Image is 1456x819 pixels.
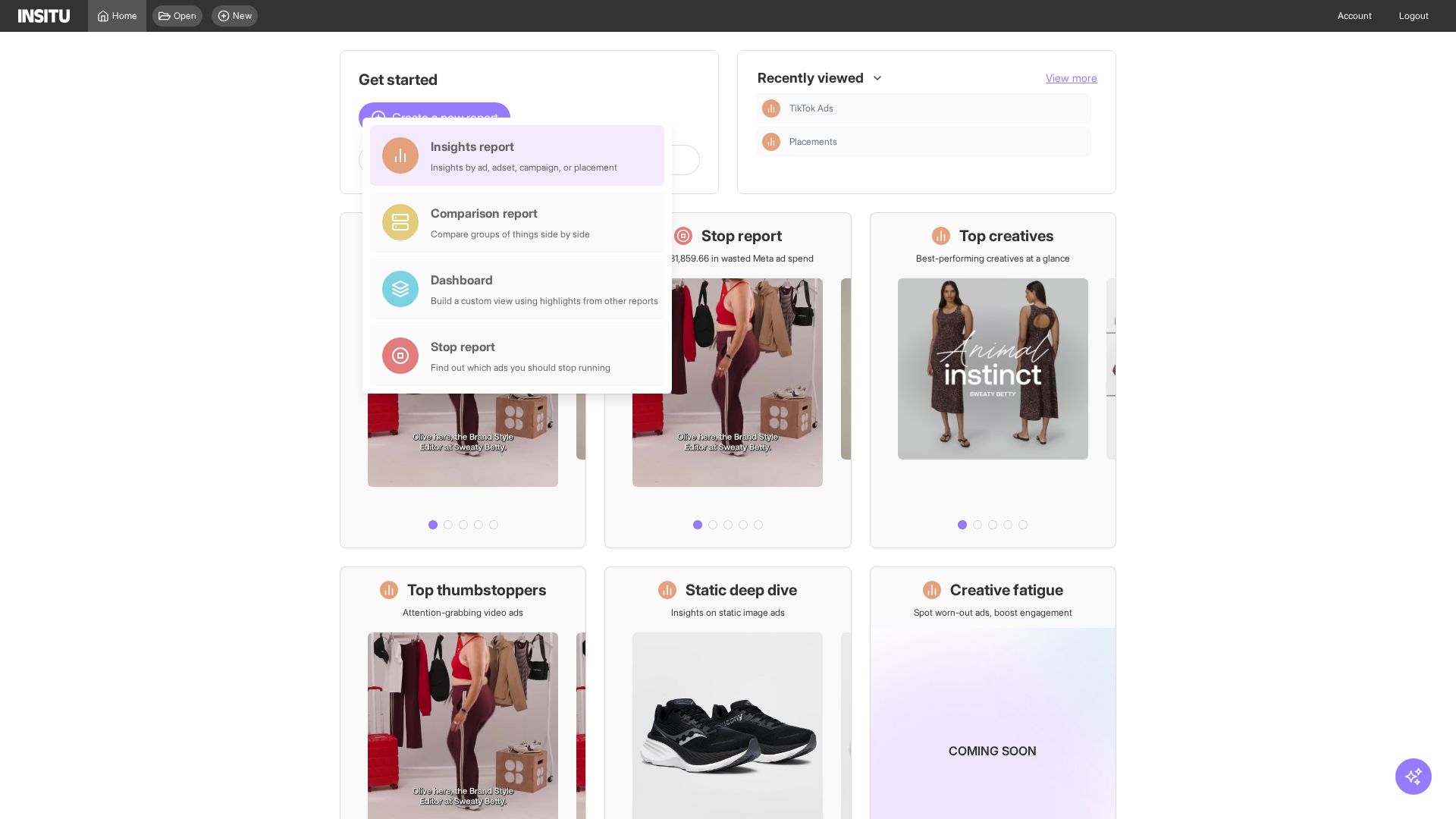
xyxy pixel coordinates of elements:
[870,212,1116,548] a: Top creativesBest-performing creatives at a glance
[762,133,780,151] div: Insights
[789,102,1085,115] span: TikTok Ads
[431,362,610,374] div: Find out which ads you should stop running
[789,102,833,115] span: TikTok Ads
[431,271,658,289] div: Dashboard
[359,69,700,90] h1: Get started
[431,337,610,356] div: Stop report
[392,108,498,127] span: Create a new report
[431,295,658,307] div: Build a custom view using highlights from other reports
[403,607,523,619] p: Attention-grabbing video ads
[340,212,586,548] a: What's live nowSee all active ads instantly
[18,9,70,23] img: Logo
[174,10,196,22] span: Open
[701,225,782,246] h1: Stop report
[916,253,1070,265] p: Best-performing creatives at a glance
[431,204,590,222] div: Comparison report
[671,607,785,619] p: Insights on static image ads
[1046,71,1097,86] button: View more
[959,225,1054,246] h1: Top creatives
[359,102,510,133] button: Create a new report
[686,579,797,601] h1: Static deep dive
[604,212,851,548] a: Stop reportSave £31,859.66 in wasted Meta ad spend
[233,10,252,22] span: New
[407,579,547,601] h1: Top thumbstoppers
[431,228,590,240] div: Compare groups of things side by side
[642,253,814,265] p: Save £31,859.66 in wasted Meta ad spend
[112,10,137,22] span: Home
[789,136,1085,148] span: Placements
[431,162,617,174] div: Insights by ad, adset, campaign, or placement
[762,99,780,118] div: Insights
[431,137,617,155] div: Insights report
[1046,71,1097,84] span: View more
[789,136,837,148] span: Placements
